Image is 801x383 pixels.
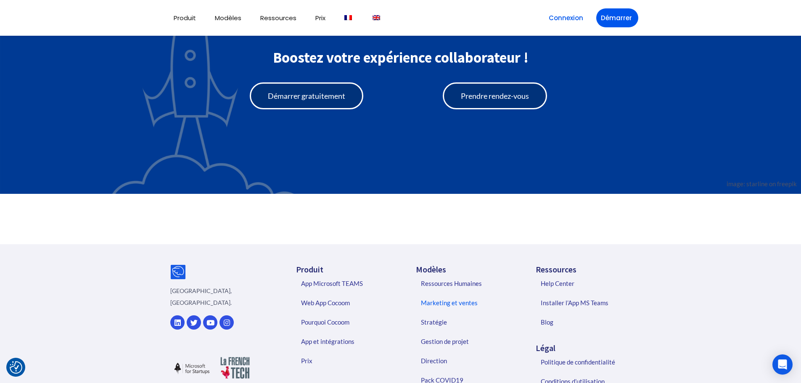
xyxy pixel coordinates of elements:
[532,274,640,293] a: Help Center
[727,180,797,188] a: image: starline on freepik
[250,82,363,109] a: Démarrer gratuitement
[293,274,401,293] a: App Microsoft TEAMS
[412,274,521,293] a: Ressources Humaines
[532,312,640,332] a: Blog
[412,312,521,332] a: Stratégie
[532,352,640,372] a: Politique de confidentialité
[268,92,345,100] span: Démarrer gratuitement
[10,361,22,374] button: Consent Preferences
[536,344,640,352] h5: Légal
[215,15,241,21] a: Modèles
[296,265,401,274] h5: Produit
[344,15,352,20] img: Français
[412,351,521,370] a: Direction
[10,361,22,374] img: Revisit consent button
[461,92,529,100] span: Prendre rendez-vous
[260,15,296,21] a: Ressources
[532,293,640,312] a: Installer l’App MS Teams
[373,15,380,20] img: Anglais
[293,332,401,351] a: App et intégrations
[412,332,521,351] a: Gestion de projet
[544,8,588,27] a: Connexion
[315,15,325,21] a: Prix
[596,8,638,27] a: Démarrer
[293,351,401,370] a: Prix
[174,15,196,21] a: Produit
[412,293,521,312] a: Marketing et ventes
[170,285,256,309] p: [GEOGRAPHIC_DATA], [GEOGRAPHIC_DATA].
[772,354,793,375] div: Open Intercom Messenger
[416,265,521,274] h5: Modèles
[293,312,401,332] a: Pourquoi Cocoom
[293,293,401,312] a: Web App Cocoom
[443,82,547,109] a: Prendre rendez-vous
[536,265,640,274] h5: Ressources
